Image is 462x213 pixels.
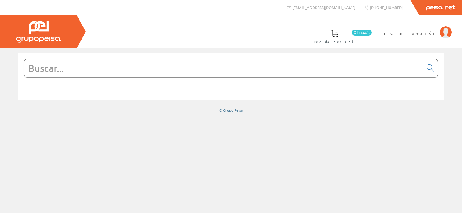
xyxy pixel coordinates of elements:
[292,5,355,10] span: [EMAIL_ADDRESS][DOMAIN_NAME]
[378,25,452,31] a: Iniciar sesión
[352,30,372,36] span: 0 línea/s
[16,21,61,43] img: Grupo Peisa
[378,30,437,36] span: Iniciar sesión
[24,59,423,77] input: Buscar...
[314,39,355,45] span: Pedido actual
[18,108,444,113] div: © Grupo Peisa
[370,5,403,10] span: [PHONE_NUMBER]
